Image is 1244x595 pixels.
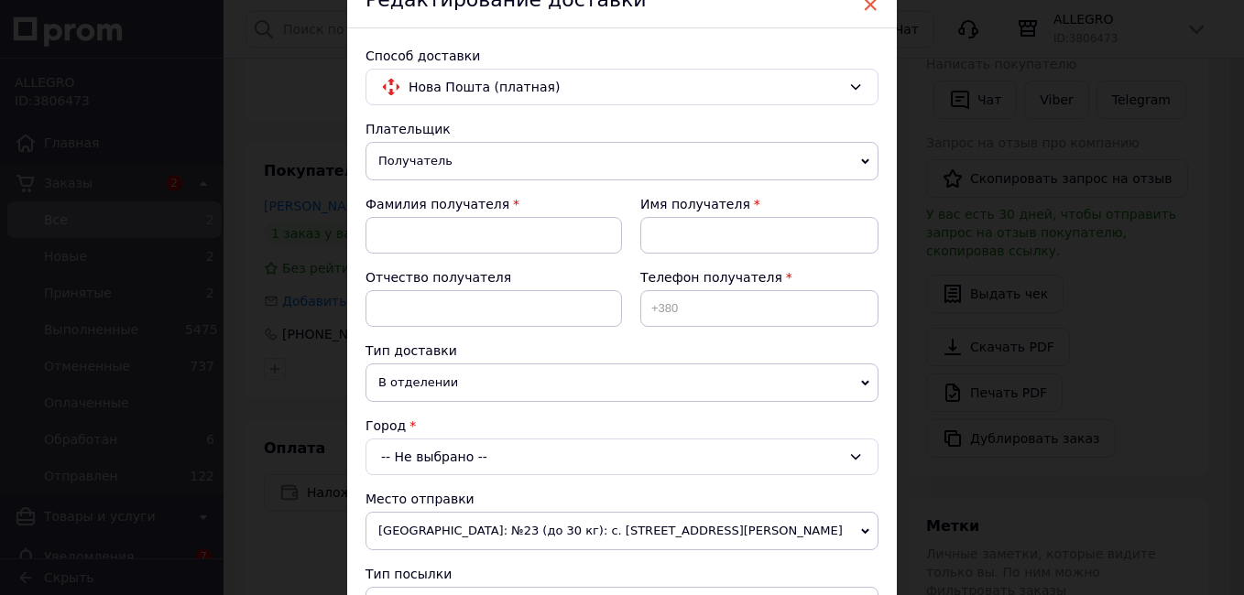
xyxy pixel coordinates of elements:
span: Имя получателя [640,197,750,211]
span: Плательщик [366,122,451,136]
span: Тип доставки [366,343,457,358]
div: Город [366,416,878,435]
span: [GEOGRAPHIC_DATA]: №23 (до 30 кг): с. [STREET_ADDRESS][PERSON_NAME] [366,512,878,550]
span: Фамилия получателя [366,197,509,211]
span: Отчество получателя [366,270,511,285]
span: В отделении [366,363,878,402]
span: Нова Пошта (платная) [409,77,841,97]
div: Способ доставки [366,47,878,65]
span: Телефон получателя [640,270,782,285]
div: -- Не выбрано -- [366,438,878,475]
input: +380 [640,290,878,327]
span: Место отправки [366,492,475,506]
span: Получатель [366,142,878,180]
span: Тип посылки [366,567,452,581]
